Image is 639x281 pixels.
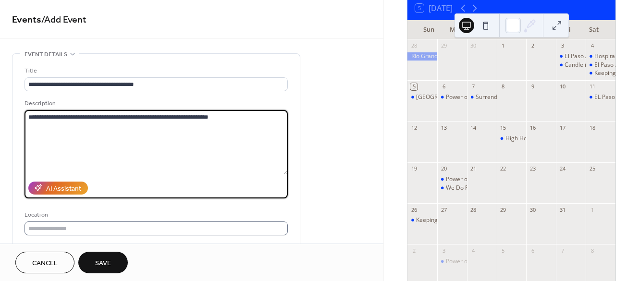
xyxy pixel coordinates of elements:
div: Sat [580,20,608,39]
div: El Paso Area Technology Subcommittee Meeting [407,93,437,101]
div: Title [25,66,286,76]
div: 27 [440,206,447,213]
div: Surrender to Win Celebration Meeting [476,93,578,101]
div: 9 [529,83,536,90]
div: Keeping It Simple Group's Meeting and a Meal [407,216,437,224]
div: Keeping It Simple Group's Meeting and a Meal [416,216,540,224]
div: 13 [440,124,447,131]
div: 1 [500,42,507,49]
div: Rio Grande Regional Convention XXXV [407,52,437,61]
div: 4 [470,247,477,254]
span: Save [95,258,111,269]
div: We Do Recover Celebration Meeting [437,184,467,192]
div: 21 [470,165,477,172]
div: 26 [410,206,418,213]
div: Power of Love Celebration [437,175,467,183]
div: 5 [500,247,507,254]
div: 3 [440,247,447,254]
div: 14 [470,124,477,131]
div: Power of Love Celebration Meeting [446,257,540,266]
a: Events [12,11,41,29]
div: 2 [410,247,418,254]
div: 30 [470,42,477,49]
div: 15 [500,124,507,131]
div: [GEOGRAPHIC_DATA] Subcommittee Meeting [416,93,538,101]
div: 30 [529,206,536,213]
div: 7 [470,83,477,90]
div: 28 [470,206,477,213]
div: 22 [500,165,507,172]
div: 31 [559,206,566,213]
div: 19 [410,165,418,172]
div: 3 [559,42,566,49]
div: Candlelight-Get for Real Celebration Meeting [556,61,586,69]
div: El Paso Area Public Relations Subcommittee Meeting [586,61,615,69]
div: El Paso Area P&P Meeting [565,52,634,61]
div: Power of Love Speaker Meeting [437,93,467,101]
div: Power of Love Celebration Meeting [437,257,467,266]
div: El Paso Area P&P Meeting [556,52,586,61]
div: 5 [410,83,418,90]
div: 17 [559,124,566,131]
div: 8 [589,247,596,254]
div: Hospitals & Institutions Subcommittee Meeting [586,52,615,61]
span: Cancel [32,258,58,269]
div: 8 [500,83,507,90]
div: We Do Recover Celebration Meeting [446,184,543,192]
div: 29 [440,42,447,49]
div: 7 [559,247,566,254]
div: 25 [589,165,596,172]
div: 16 [529,124,536,131]
div: High Hopes Speaker Meeting [497,134,527,143]
div: 6 [529,247,536,254]
button: Save [78,252,128,273]
div: Location [25,210,286,220]
div: 2 [529,42,536,49]
div: 29 [500,206,507,213]
div: Keeping It Simple Group's Recovery through Fellowshipping [586,69,615,77]
button: Cancel [15,252,74,273]
div: 6 [440,83,447,90]
div: 28 [410,42,418,49]
div: 11 [589,83,596,90]
div: High Hopes Speaker Meeting [505,134,584,143]
span: Event details [25,49,67,60]
div: 12 [410,124,418,131]
div: 20 [440,165,447,172]
div: AI Assistant [46,183,81,194]
div: Power of Love Speaker Meeting [446,93,530,101]
div: Sun [415,20,442,39]
div: EL Paso ASC Meeting [586,93,615,101]
div: 24 [559,165,566,172]
div: Power of Love Celebration [446,175,516,183]
div: 18 [589,124,596,131]
div: 1 [589,206,596,213]
div: Mon [442,20,470,39]
span: / Add Event [41,11,86,29]
div: Description [25,98,286,109]
div: 23 [529,165,536,172]
button: AI Assistant [28,182,88,195]
div: 4 [589,42,596,49]
div: 10 [559,83,566,90]
div: Surrender to Win Celebration Meeting [467,93,497,101]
